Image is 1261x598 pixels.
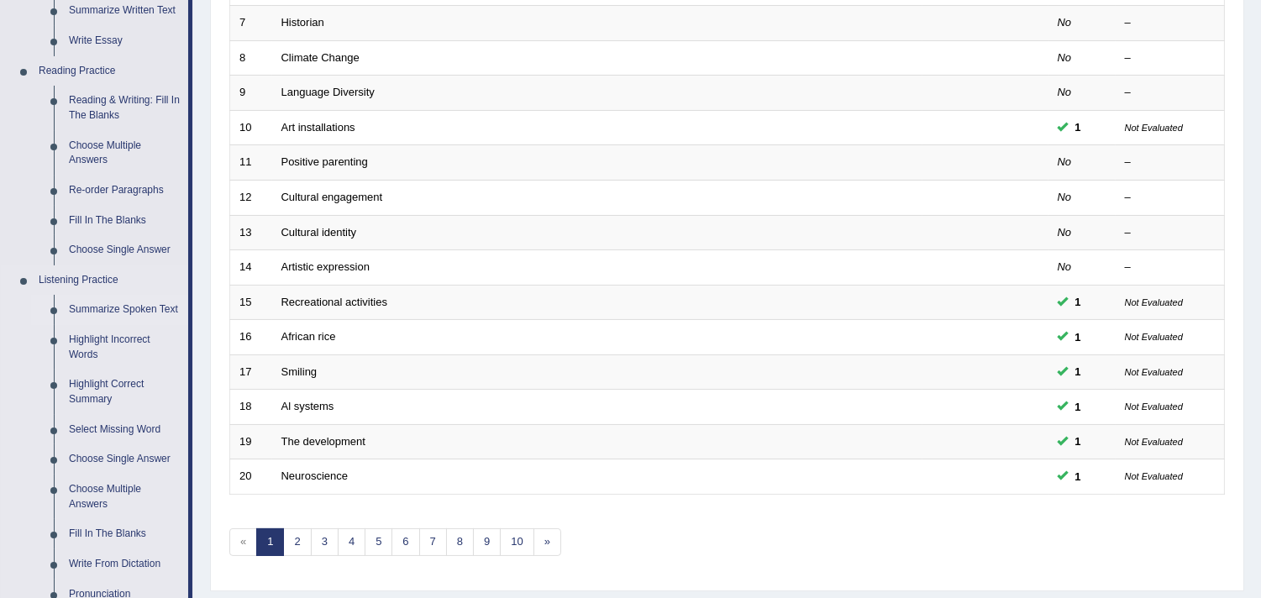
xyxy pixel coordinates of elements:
[61,325,188,370] a: Highlight Incorrect Words
[1125,437,1183,447] small: Not Evaluated
[1069,293,1088,311] span: You can still take this question
[230,6,272,41] td: 7
[1125,471,1183,481] small: Not Evaluated
[1058,226,1072,239] em: No
[446,528,474,556] a: 8
[281,365,318,378] a: Smiling
[281,330,336,343] a: African rice
[533,528,561,556] a: »
[500,528,533,556] a: 10
[230,40,272,76] td: 8
[281,191,383,203] a: Cultural engagement
[311,528,339,556] a: 3
[281,155,368,168] a: Positive parenting
[61,444,188,475] a: Choose Single Answer
[1069,328,1088,346] span: You can still take this question
[61,176,188,206] a: Re-order Paragraphs
[61,549,188,580] a: Write From Dictation
[1125,190,1216,206] div: –
[281,260,370,273] a: Artistic expression
[61,86,188,130] a: Reading & Writing: Fill In The Blanks
[230,250,272,286] td: 14
[1069,468,1088,485] span: You can still take this question
[61,131,188,176] a: Choose Multiple Answers
[283,528,311,556] a: 2
[365,528,392,556] a: 5
[230,459,272,495] td: 20
[1058,86,1072,98] em: No
[1058,16,1072,29] em: No
[230,424,272,459] td: 19
[1125,332,1183,342] small: Not Evaluated
[61,295,188,325] a: Summarize Spoken Text
[281,469,349,482] a: Neuroscience
[230,390,272,425] td: 18
[230,354,272,390] td: 17
[1058,155,1072,168] em: No
[1058,191,1072,203] em: No
[61,370,188,414] a: Highlight Correct Summary
[1125,85,1216,101] div: –
[1125,260,1216,275] div: –
[281,400,334,412] a: Al systems
[230,215,272,250] td: 13
[61,206,188,236] a: Fill In The Blanks
[1058,260,1072,273] em: No
[1125,155,1216,170] div: –
[281,16,324,29] a: Historian
[1125,15,1216,31] div: –
[61,26,188,56] a: Write Essay
[61,415,188,445] a: Select Missing Word
[1069,433,1088,450] span: You can still take this question
[1125,367,1183,377] small: Not Evaluated
[281,296,387,308] a: Recreational activities
[230,285,272,320] td: 15
[281,51,360,64] a: Climate Change
[281,435,365,448] a: The development
[391,528,419,556] a: 6
[281,121,355,134] a: Art installations
[230,180,272,215] td: 12
[31,265,188,296] a: Listening Practice
[1125,297,1183,307] small: Not Evaluated
[61,235,188,265] a: Choose Single Answer
[1058,51,1072,64] em: No
[281,86,375,98] a: Language Diversity
[1125,401,1183,412] small: Not Evaluated
[419,528,447,556] a: 7
[230,110,272,145] td: 10
[61,519,188,549] a: Fill In The Blanks
[230,76,272,111] td: 9
[473,528,501,556] a: 9
[1125,225,1216,241] div: –
[338,528,365,556] a: 4
[281,226,357,239] a: Cultural identity
[229,528,257,556] span: «
[230,320,272,355] td: 16
[256,528,284,556] a: 1
[1125,50,1216,66] div: –
[230,145,272,181] td: 11
[1069,363,1088,380] span: You can still take this question
[1069,118,1088,136] span: You can still take this question
[61,475,188,519] a: Choose Multiple Answers
[31,56,188,87] a: Reading Practice
[1125,123,1183,133] small: Not Evaluated
[1069,398,1088,416] span: You can still take this question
